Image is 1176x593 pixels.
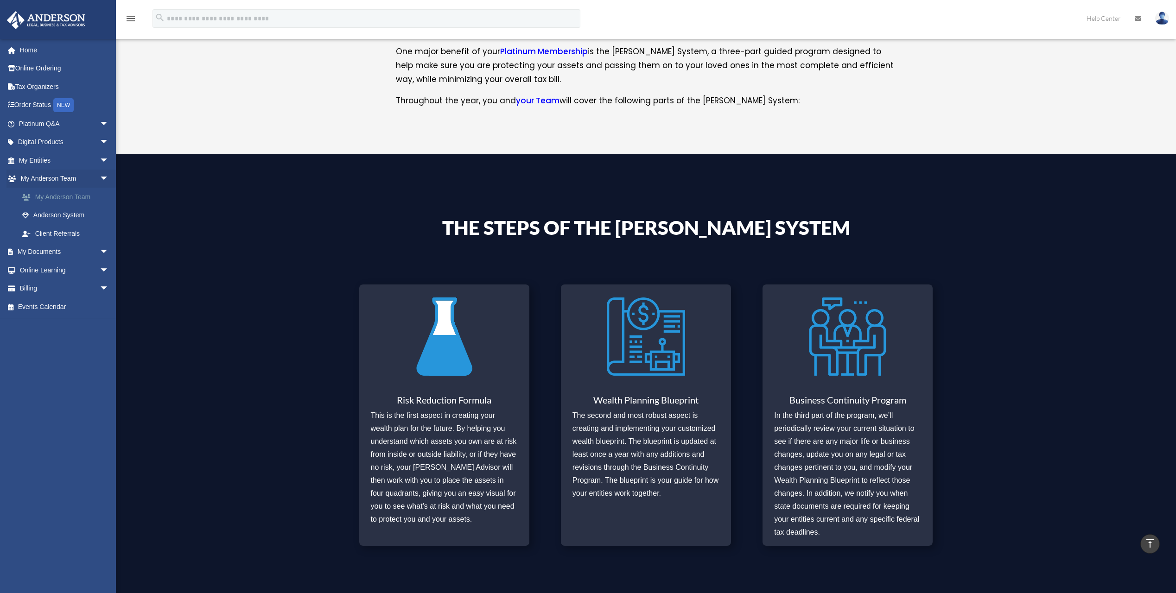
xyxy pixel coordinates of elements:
span: arrow_drop_down [100,243,118,262]
span: arrow_drop_down [100,261,118,280]
span: arrow_drop_down [100,133,118,152]
a: Platinum Q&Aarrow_drop_down [6,114,123,133]
span: arrow_drop_down [100,114,118,133]
i: vertical_align_top [1144,538,1156,549]
h3: Wealth Planning Blueprint [572,395,719,409]
a: My Anderson Team [13,188,123,206]
h4: The Steps of the [PERSON_NAME] System [396,218,896,242]
p: The second and most robust aspect is creating and implementing your customized wealth blueprint. ... [572,409,719,500]
img: Business Continuity Program [808,291,887,382]
a: vertical_align_top [1140,534,1160,554]
span: arrow_drop_down [100,151,118,170]
img: User Pic [1155,12,1169,25]
a: Events Calendar [6,297,123,316]
a: Online Learningarrow_drop_down [6,261,123,279]
a: your Team [516,95,559,111]
a: Anderson System [13,206,118,225]
p: One major benefit of your is the [PERSON_NAME] System, a three-part guided program designed to he... [396,45,896,94]
i: search [155,13,165,23]
a: Home [6,41,123,59]
p: In the third part of the program, we’ll periodically review your current situation to see if ther... [774,409,921,539]
a: Platinum Membership [500,46,588,62]
p: This is the first aspect in creating your wealth plan for the future. By helping you understand w... [371,409,518,526]
a: Tax Organizers [6,77,123,96]
a: My Entitiesarrow_drop_down [6,151,123,170]
a: menu [125,16,136,24]
a: My Anderson Teamarrow_drop_down [6,170,123,188]
h3: Business Continuity Program [774,395,921,409]
a: Client Referrals [13,224,123,243]
i: menu [125,13,136,24]
img: Anderson Advisors Platinum Portal [4,11,88,29]
a: Order StatusNEW [6,96,123,115]
p: Throughout the year, you and will cover the following parts of the [PERSON_NAME] System: [396,94,896,108]
img: Risk Reduction Formula [405,291,483,382]
h3: Risk Reduction Formula [371,395,518,409]
span: arrow_drop_down [100,279,118,298]
div: NEW [53,98,74,112]
a: Billingarrow_drop_down [6,279,123,298]
a: Digital Productsarrow_drop_down [6,133,123,151]
img: Wealth Planning Blueprint [607,291,685,382]
span: arrow_drop_down [100,170,118,189]
a: My Documentsarrow_drop_down [6,243,123,261]
a: Online Ordering [6,59,123,78]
